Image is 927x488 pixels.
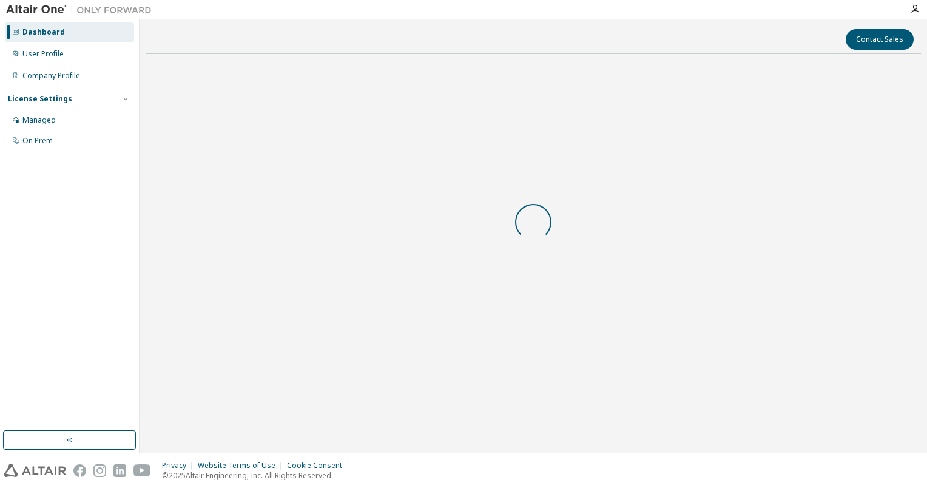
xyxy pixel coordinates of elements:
div: Privacy [162,461,198,470]
img: facebook.svg [73,464,86,477]
p: © 2025 Altair Engineering, Inc. All Rights Reserved. [162,470,349,481]
img: Altair One [6,4,158,16]
div: Cookie Consent [287,461,349,470]
div: Dashboard [22,27,65,37]
img: youtube.svg [133,464,151,477]
button: Contact Sales [846,29,914,50]
div: License Settings [8,94,72,104]
img: linkedin.svg [113,464,126,477]
div: On Prem [22,136,53,146]
div: User Profile [22,49,64,59]
img: instagram.svg [93,464,106,477]
div: Website Terms of Use [198,461,287,470]
img: altair_logo.svg [4,464,66,477]
div: Managed [22,115,56,125]
div: Company Profile [22,71,80,81]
